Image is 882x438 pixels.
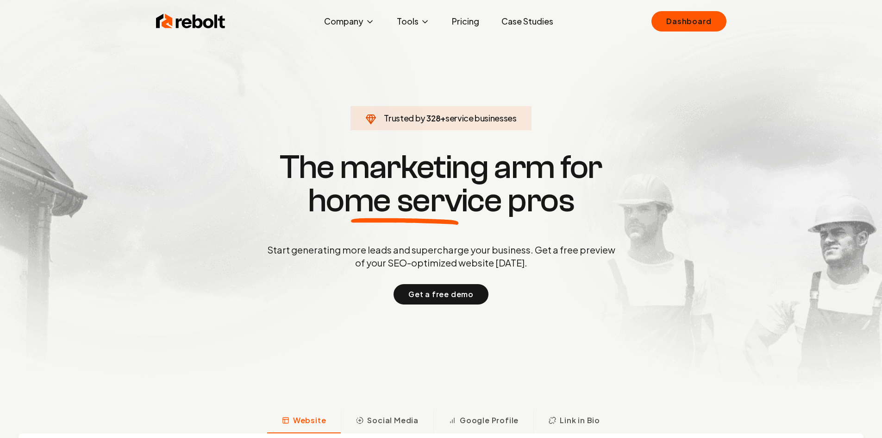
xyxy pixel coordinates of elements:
[440,113,445,123] span: +
[433,409,533,433] button: Google Profile
[317,12,382,31] button: Company
[426,112,440,125] span: 328
[265,243,617,269] p: Start generating more leads and supercharge your business. Get a free preview of your SEO-optimiz...
[293,415,326,426] span: Website
[651,11,726,32] a: Dashboard
[219,151,663,217] h1: The marketing arm for pros
[494,12,561,31] a: Case Studies
[367,415,419,426] span: Social Media
[384,113,425,123] span: Trusted by
[389,12,437,31] button: Tools
[267,409,341,433] button: Website
[560,415,600,426] span: Link in Bio
[533,409,615,433] button: Link in Bio
[341,409,433,433] button: Social Media
[156,12,225,31] img: Rebolt Logo
[445,113,517,123] span: service businesses
[308,184,502,217] span: home service
[394,284,488,305] button: Get a free demo
[460,415,519,426] span: Google Profile
[444,12,487,31] a: Pricing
